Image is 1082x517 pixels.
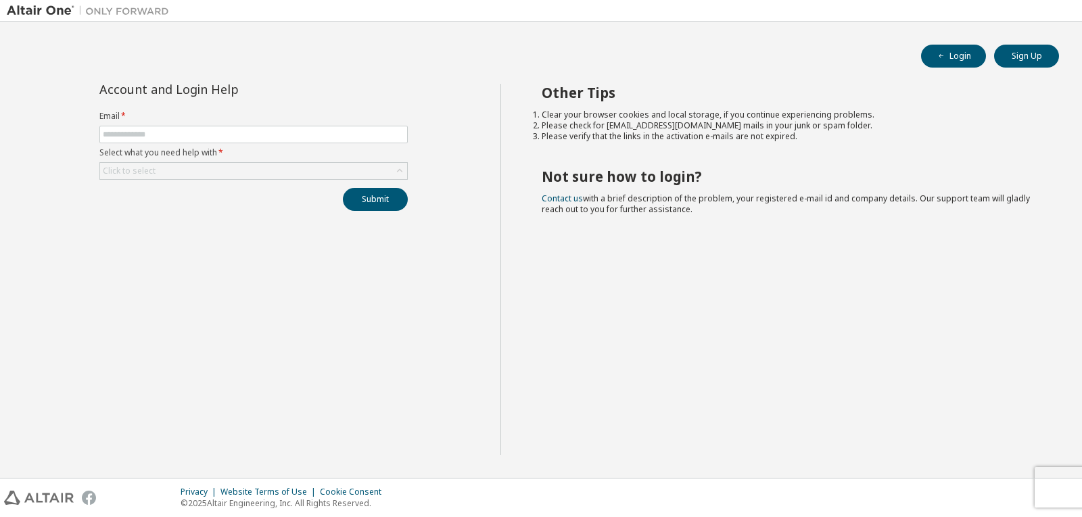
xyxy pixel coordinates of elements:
div: Website Terms of Use [220,487,320,497]
div: Click to select [100,163,407,179]
a: Contact us [542,193,583,204]
button: Sign Up [994,45,1059,68]
p: © 2025 Altair Engineering, Inc. All Rights Reserved. [181,497,390,509]
label: Select what you need help with [99,147,408,158]
span: with a brief description of the problem, your registered e-mail id and company details. Our suppo... [542,193,1030,215]
label: Email [99,111,408,122]
li: Please verify that the links in the activation e-mails are not expired. [542,131,1035,142]
div: Privacy [181,487,220,497]
li: Please check for [EMAIL_ADDRESS][DOMAIN_NAME] mails in your junk or spam folder. [542,120,1035,131]
img: facebook.svg [82,491,96,505]
h2: Other Tips [542,84,1035,101]
li: Clear your browser cookies and local storage, if you continue experiencing problems. [542,109,1035,120]
button: Login [921,45,986,68]
div: Cookie Consent [320,487,390,497]
h2: Not sure how to login? [542,168,1035,185]
div: Account and Login Help [99,84,346,95]
button: Submit [343,188,408,211]
div: Click to select [103,166,156,176]
img: altair_logo.svg [4,491,74,505]
img: Altair One [7,4,176,18]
